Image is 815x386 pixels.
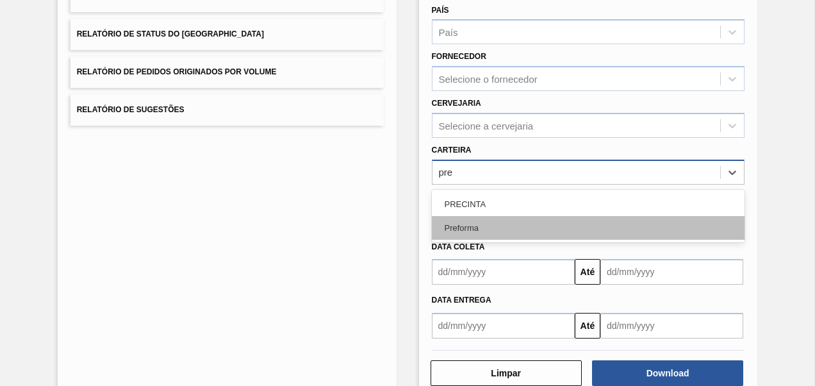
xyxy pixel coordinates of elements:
[432,296,491,305] span: Data entrega
[575,259,600,285] button: Até
[439,74,538,85] div: Selecione o fornecedor
[70,94,384,126] button: Relatório de Sugestões
[432,146,472,155] label: Carteira
[70,19,384,50] button: Relatório de Status do [GEOGRAPHIC_DATA]
[575,313,600,339] button: Até
[77,67,277,76] span: Relatório de Pedidos Originados por Volume
[600,259,743,285] input: dd/mm/yyyy
[432,259,575,285] input: dd/mm/yyyy
[432,313,575,339] input: dd/mm/yyyy
[439,27,458,38] div: País
[77,105,185,114] span: Relatório de Sugestões
[77,29,264,38] span: Relatório de Status do [GEOGRAPHIC_DATA]
[432,242,485,251] span: Data coleta
[592,360,743,386] button: Download
[70,56,384,88] button: Relatório de Pedidos Originados por Volume
[432,6,449,15] label: País
[432,192,745,216] div: PRECINTA
[431,360,582,386] button: Limpar
[432,99,481,108] label: Cervejaria
[439,120,534,131] div: Selecione a cervejaria
[432,216,745,240] div: Preforma
[432,52,486,61] label: Fornecedor
[600,313,743,339] input: dd/mm/yyyy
